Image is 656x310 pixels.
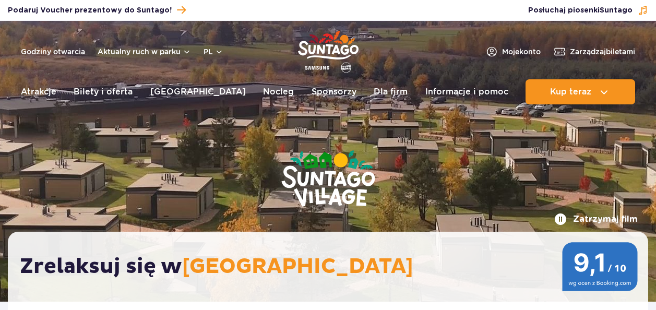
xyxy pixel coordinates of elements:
[20,254,647,280] h2: Zrelaksuj się w
[425,79,508,104] a: Informacje i pomoc
[528,5,633,16] span: Posłuchaj piosenki
[600,7,633,14] span: Suntago
[485,45,541,58] a: Mojekonto
[298,26,359,74] a: Park of Poland
[526,79,635,104] button: Kup teraz
[240,110,417,249] img: Suntago Village
[562,242,638,291] img: 9,1/10 wg ocen z Booking.com
[98,47,191,56] button: Aktualny ruch w parku
[21,46,85,57] a: Godziny otwarcia
[263,79,294,104] a: Nocleg
[21,79,56,104] a: Atrakcje
[8,5,172,16] span: Podaruj Voucher prezentowy do Suntago!
[554,213,638,225] button: Zatrzymaj film
[182,254,413,280] span: [GEOGRAPHIC_DATA]
[374,79,408,104] a: Dla firm
[528,5,648,16] button: Posłuchaj piosenkiSuntago
[570,46,635,57] span: Zarządzaj biletami
[204,46,223,57] button: pl
[150,79,246,104] a: [GEOGRAPHIC_DATA]
[312,79,356,104] a: Sponsorzy
[553,45,635,58] a: Zarządzajbiletami
[8,3,186,17] a: Podaruj Voucher prezentowy do Suntago!
[550,87,591,97] span: Kup teraz
[74,79,133,104] a: Bilety i oferta
[502,46,541,57] span: Moje konto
